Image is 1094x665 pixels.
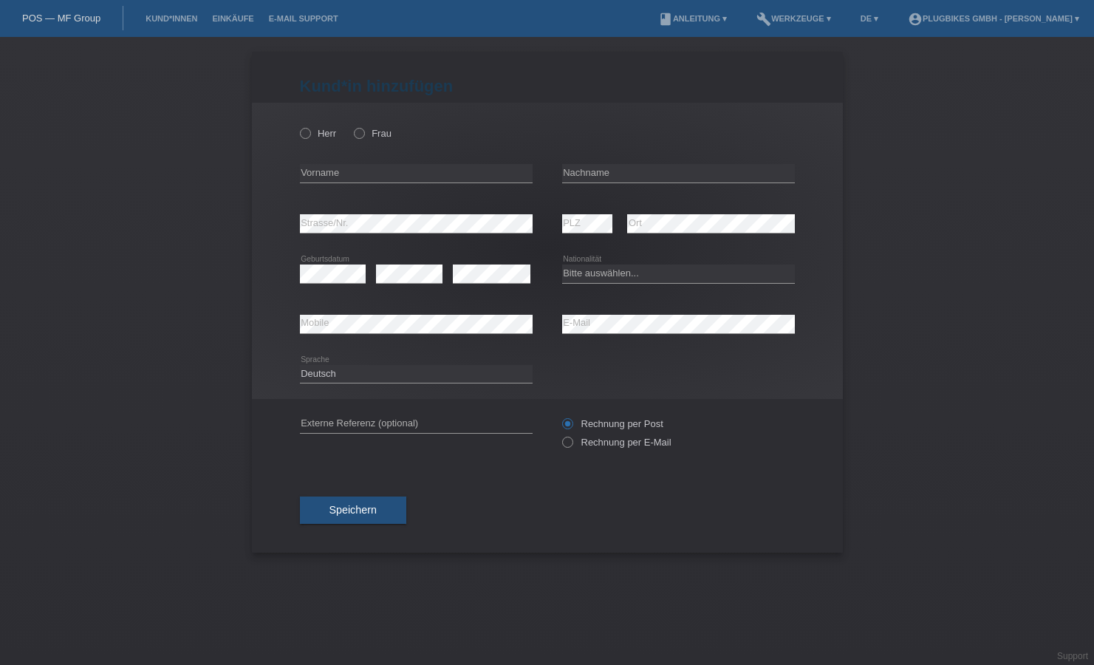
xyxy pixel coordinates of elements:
[300,497,406,525] button: Speichern
[261,14,346,23] a: E-Mail Support
[756,12,771,27] i: build
[853,14,886,23] a: DE ▾
[354,128,392,139] label: Frau
[562,418,572,437] input: Rechnung per Post
[658,12,673,27] i: book
[205,14,261,23] a: Einkäufe
[300,128,337,139] label: Herr
[908,12,923,27] i: account_circle
[329,504,377,516] span: Speichern
[562,437,572,455] input: Rechnung per E-Mail
[300,128,310,137] input: Herr
[749,14,838,23] a: buildWerkzeuge ▾
[300,77,795,95] h1: Kund*in hinzufügen
[900,14,1087,23] a: account_circlePlugBikes GmbH - [PERSON_NAME] ▾
[1057,651,1088,661] a: Support
[354,128,363,137] input: Frau
[22,13,100,24] a: POS — MF Group
[562,437,671,448] label: Rechnung per E-Mail
[562,418,663,429] label: Rechnung per Post
[138,14,205,23] a: Kund*innen
[651,14,734,23] a: bookAnleitung ▾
